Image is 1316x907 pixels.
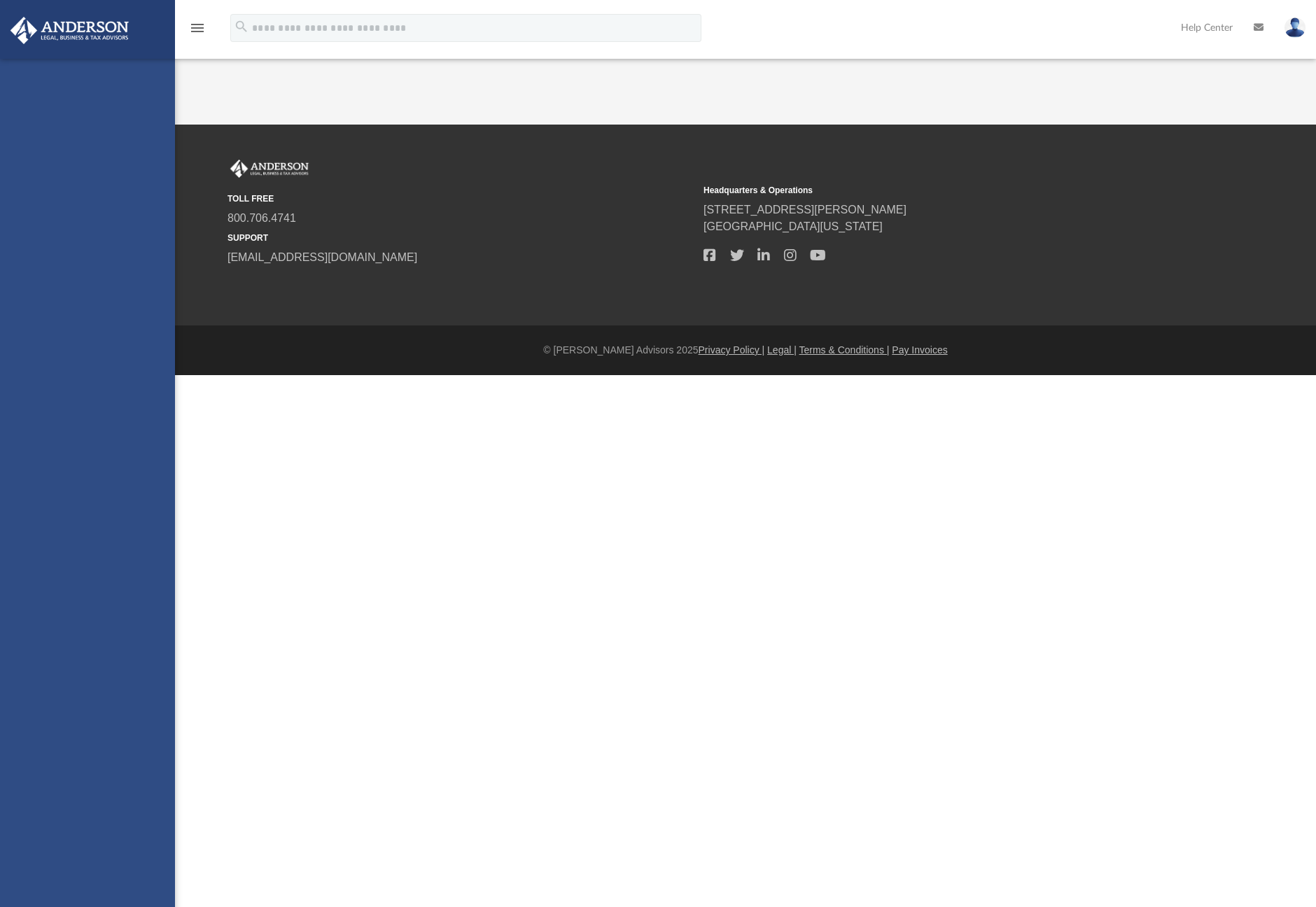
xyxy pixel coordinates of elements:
i: search [234,19,249,34]
img: User Pic [1284,17,1305,38]
small: Headquarters & Operations [703,184,1170,197]
i: menu [189,20,206,36]
a: Terms & Conditions | [799,344,890,356]
a: Legal | [767,344,797,356]
a: [STREET_ADDRESS][PERSON_NAME] [703,204,906,216]
a: Privacy Policy | [699,344,765,356]
small: TOLL FREE [227,192,694,205]
a: menu [189,27,206,36]
div: © [PERSON_NAME] Advisors 2025 [175,343,1316,358]
img: Anderson Advisors Platinum Portal [6,17,133,44]
a: 800.706.4741 [227,212,296,224]
img: Anderson Advisors Platinum Portal [227,160,311,178]
a: Pay Invoices [892,344,947,356]
a: [EMAIL_ADDRESS][DOMAIN_NAME] [227,251,417,263]
small: SUPPORT [227,232,694,244]
a: [GEOGRAPHIC_DATA][US_STATE] [703,220,883,232]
